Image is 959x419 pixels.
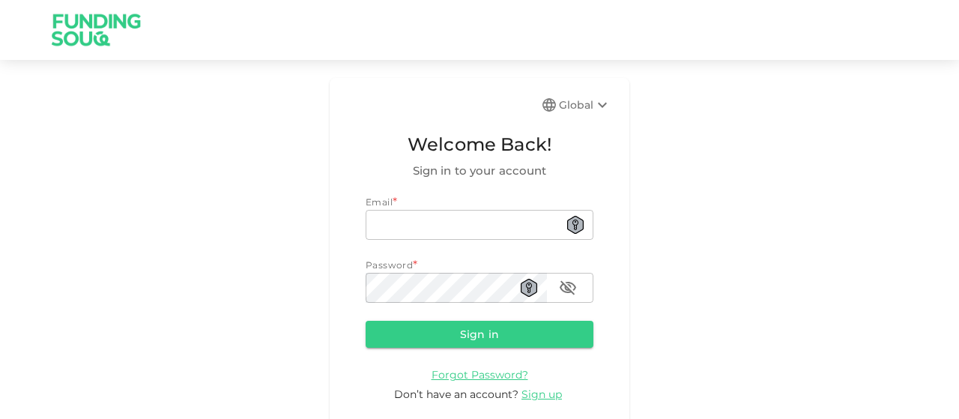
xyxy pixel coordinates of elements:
span: Sign in to your account [366,162,593,180]
div: Global [559,96,611,114]
span: Email [366,196,393,208]
span: Forgot Password? [432,368,528,382]
span: Welcome Back! [366,130,593,159]
span: Don’t have an account? [394,388,518,401]
input: email [366,210,593,240]
input: password [366,273,547,303]
span: Sign up [521,388,562,401]
a: Forgot Password? [432,367,528,382]
span: Password [366,259,413,271]
button: Sign in [366,321,593,348]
